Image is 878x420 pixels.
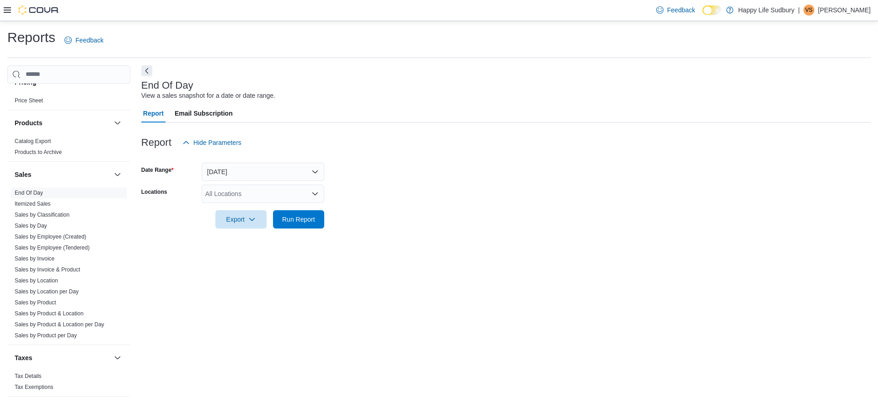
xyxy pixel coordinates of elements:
[15,288,79,295] a: Sales by Location per Day
[112,117,123,128] button: Products
[15,212,70,218] a: Sales by Classification
[15,118,43,128] h3: Products
[803,5,814,16] div: Victoria Suotaila
[702,5,722,15] input: Dark Mode
[7,136,130,161] div: Products
[141,91,275,101] div: View a sales snapshot for a date or date range.
[141,65,152,76] button: Next
[15,149,62,156] span: Products to Archive
[15,277,58,284] span: Sales by Location
[15,332,77,339] a: Sales by Product per Day
[15,201,51,207] a: Itemized Sales
[112,77,123,88] button: Pricing
[15,200,51,207] span: Itemized Sales
[15,321,104,328] a: Sales by Product & Location per Day
[15,353,110,362] button: Taxes
[179,133,245,152] button: Hide Parameters
[141,137,171,148] h3: Report
[141,166,174,174] label: Date Range
[143,104,164,122] span: Report
[273,210,324,229] button: Run Report
[311,190,319,197] button: Open list of options
[15,384,54,390] a: Tax Exemptions
[15,277,58,284] a: Sales by Location
[15,190,43,196] a: End Of Day
[667,5,695,15] span: Feedback
[175,104,233,122] span: Email Subscription
[15,170,32,179] h3: Sales
[15,373,42,379] a: Tax Details
[7,371,130,396] div: Taxes
[15,234,86,240] a: Sales by Employee (Created)
[805,5,813,16] span: VS
[112,352,123,363] button: Taxes
[15,310,84,317] a: Sales by Product & Location
[653,1,699,19] a: Feedback
[15,266,80,273] a: Sales by Invoice & Product
[15,299,56,306] a: Sales by Product
[15,97,43,104] a: Price Sheet
[7,95,130,110] div: Pricing
[702,15,703,16] span: Dark Mode
[15,255,54,262] span: Sales by Invoice
[18,5,59,15] img: Cova
[215,210,267,229] button: Export
[15,299,56,306] span: Sales by Product
[738,5,794,16] p: Happy Life Sudbury
[15,222,47,229] span: Sales by Day
[75,36,103,45] span: Feedback
[61,31,107,49] a: Feedback
[15,310,84,317] span: Sales by Product & Location
[15,189,43,197] span: End Of Day
[818,5,871,16] p: [PERSON_NAME]
[15,255,54,262] a: Sales by Invoice
[7,28,55,47] h1: Reports
[193,138,241,147] span: Hide Parameters
[15,245,90,251] a: Sales by Employee (Tendered)
[15,149,62,155] a: Products to Archive
[141,188,167,196] label: Locations
[221,210,261,229] span: Export
[15,266,80,273] span: Sales by Invoice & Product
[15,118,110,128] button: Products
[202,163,324,181] button: [DATE]
[798,5,800,16] p: |
[15,233,86,240] span: Sales by Employee (Created)
[15,138,51,144] a: Catalog Export
[15,223,47,229] a: Sales by Day
[7,187,130,345] div: Sales
[15,244,90,251] span: Sales by Employee (Tendered)
[112,169,123,180] button: Sales
[141,80,193,91] h3: End Of Day
[15,211,70,218] span: Sales by Classification
[282,215,315,224] span: Run Report
[15,170,110,179] button: Sales
[15,288,79,295] span: Sales by Location per Day
[15,353,32,362] h3: Taxes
